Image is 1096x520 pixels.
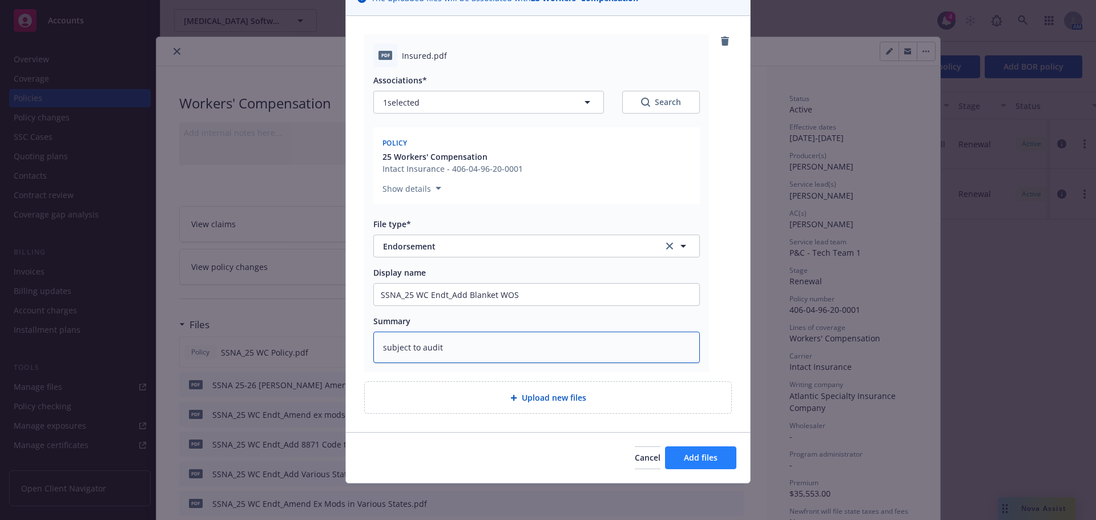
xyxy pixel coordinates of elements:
div: Upload new files [364,381,732,414]
span: Upload new files [522,392,586,404]
button: Cancel [635,446,660,469]
span: Cancel [635,452,660,463]
button: Add files [665,446,736,469]
span: Add files [684,452,718,463]
textarea: subject to audit [373,332,700,363]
